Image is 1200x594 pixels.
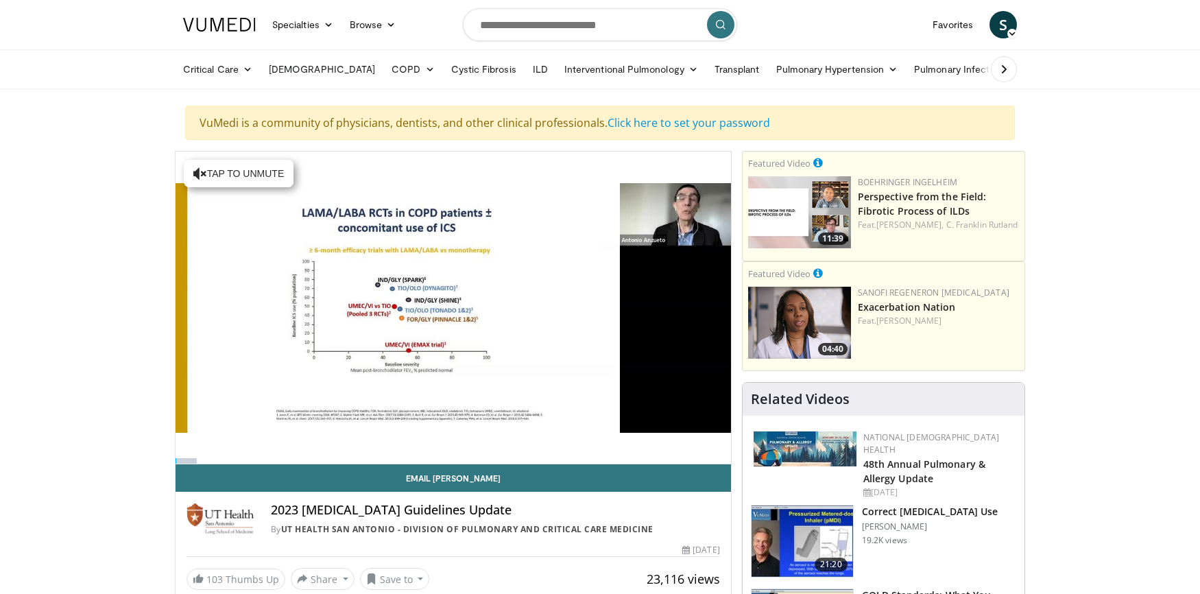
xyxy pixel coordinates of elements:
[863,458,985,485] a: 48th Annual Pulmonary & Allergy Update
[184,160,293,187] button: Tap to unmute
[281,523,653,535] a: UT Health San Antonio - Division of Pulmonary and Critical Care Medicine
[360,568,430,590] button: Save to
[187,503,254,536] img: UT Health San Antonio - Division of Pulmonary and Critical Care Medicine
[463,8,737,41] input: Search topics, interventions
[863,486,1013,499] div: [DATE]
[271,523,720,536] div: By
[748,176,851,248] a: 11:39
[647,571,720,587] span: 23,116 views
[176,464,731,492] a: Email [PERSON_NAME]
[751,505,1016,578] a: 21:20 Correct [MEDICAL_DATA] Use [PERSON_NAME] 19.2K views
[858,176,957,188] a: Boehringer Ingelheim
[525,56,556,83] a: ILD
[862,535,907,546] p: 19.2K views
[176,152,731,464] video-js: Video Player
[748,176,851,248] img: 0d260a3c-dea8-4d46-9ffd-2859801fb613.png.150x105_q85_crop-smart_upscale.png
[876,315,941,326] a: [PERSON_NAME]
[815,558,848,571] span: 21:20
[187,569,285,590] a: 103 Thumbs Up
[608,115,770,130] a: Click here to set your password
[818,343,848,355] span: 04:40
[751,391,850,407] h4: Related Videos
[818,233,848,245] span: 11:39
[443,56,525,83] a: Cystic Fibrosis
[876,219,944,230] a: [PERSON_NAME],
[989,11,1017,38] a: S
[862,521,998,532] p: [PERSON_NAME]
[748,287,851,359] a: 04:40
[862,505,998,519] h3: Correct [MEDICAL_DATA] Use
[748,268,811,280] small: Featured Video
[706,56,768,83] a: Transplant
[858,219,1019,231] div: Feat.
[863,431,1000,455] a: National [DEMOGRAPHIC_DATA] Health
[946,219,1018,230] a: C. Franklin Rutland
[183,18,256,32] img: VuMedi Logo
[556,56,706,83] a: Interventional Pulmonology
[858,190,987,217] a: Perspective from the Field: Fibrotic Process of ILDs
[271,503,720,518] h4: 2023 [MEDICAL_DATA] Guidelines Update
[206,573,223,586] span: 103
[906,56,1024,83] a: Pulmonary Infection
[383,56,442,83] a: COPD
[341,11,405,38] a: Browse
[858,300,956,313] a: Exacerbation Nation
[264,11,341,38] a: Specialties
[754,431,856,466] img: b90f5d12-84c1-472e-b843-5cad6c7ef911.jpg.150x105_q85_autocrop_double_scale_upscale_version-0.2.jpg
[261,56,383,83] a: [DEMOGRAPHIC_DATA]
[185,106,1015,140] div: VuMedi is a community of physicians, dentists, and other clinical professionals.
[858,315,1019,327] div: Feat.
[291,568,355,590] button: Share
[858,287,1009,298] a: Sanofi Regeneron [MEDICAL_DATA]
[748,157,811,169] small: Featured Video
[682,544,719,556] div: [DATE]
[752,506,853,577] img: 24f79869-bf8a-4040-a4ce-e7186897569f.150x105_q85_crop-smart_upscale.jpg
[924,11,981,38] a: Favorites
[768,56,907,83] a: Pulmonary Hypertension
[748,287,851,359] img: f92dcc08-e7a7-4add-ad35-5d3cf068263e.png.150x105_q85_crop-smart_upscale.png
[175,56,261,83] a: Critical Care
